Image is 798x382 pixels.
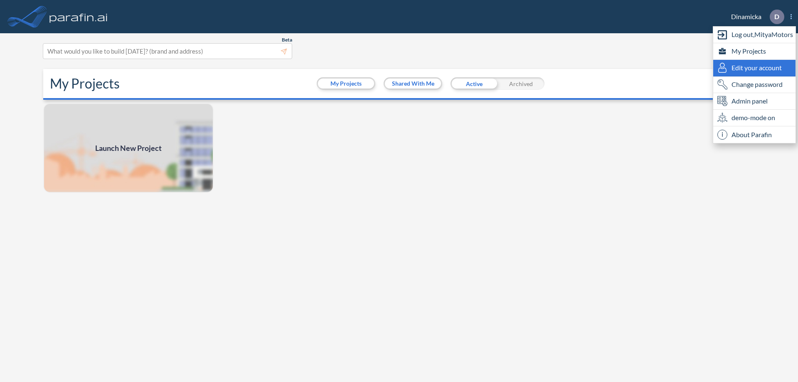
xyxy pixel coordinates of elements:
[719,10,792,24] div: Dinamicka
[713,43,796,60] div: My Projects
[713,110,796,126] div: demo-mode on
[731,46,766,56] span: My Projects
[731,113,775,123] span: demo-mode on
[282,37,292,43] span: Beta
[713,27,796,43] div: Log out
[43,103,214,193] img: add
[713,76,796,93] div: Change password
[713,93,796,110] div: Admin panel
[713,126,796,143] div: About Parafin
[731,96,768,106] span: Admin panel
[385,79,441,89] button: Shared With Me
[48,8,109,25] img: logo
[451,77,498,90] div: Active
[731,79,783,89] span: Change password
[43,103,214,193] a: Launch New Project
[731,30,793,39] span: Log out, MityaMotors
[713,60,796,76] div: Edit user
[774,13,779,20] p: D
[731,63,782,73] span: Edit your account
[731,130,772,140] span: About Parafin
[318,79,374,89] button: My Projects
[95,143,162,154] span: Launch New Project
[717,130,727,140] span: i
[498,77,544,90] div: Archived
[50,76,120,91] h2: My Projects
